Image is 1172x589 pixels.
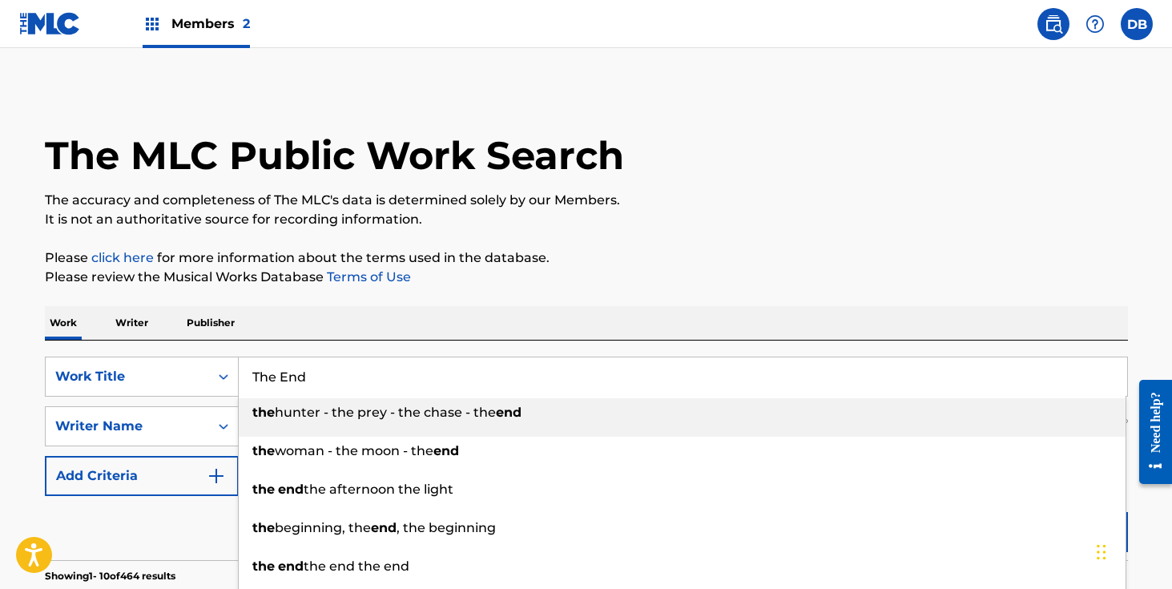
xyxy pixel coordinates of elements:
img: help [1085,14,1105,34]
p: Writer [111,306,153,340]
p: The accuracy and completeness of The MLC's data is determined solely by our Members. [45,191,1128,210]
span: , the beginning [397,520,496,535]
img: MLC Logo [19,12,81,35]
span: hunter - the prey - the chase - the [275,405,496,420]
strong: end [371,520,397,535]
img: 9d2ae6d4665cec9f34b9.svg [207,466,226,486]
p: Publisher [182,306,240,340]
iframe: Resource Center [1127,368,1172,497]
span: Members [171,14,250,33]
div: Work Title [55,367,199,386]
strong: the [252,405,275,420]
a: Public Search [1037,8,1069,40]
img: search [1044,14,1063,34]
strong: the [252,443,275,458]
img: Top Rightsholders [143,14,162,34]
div: Help [1079,8,1111,40]
span: beginning, the [275,520,371,535]
h1: The MLC Public Work Search [45,131,624,180]
strong: end [433,443,459,458]
div: User Menu [1121,8,1153,40]
p: Please for more information about the terms used in the database. [45,248,1128,268]
a: Terms of Use [324,269,411,284]
span: 2 [243,16,250,31]
strong: end [278,482,304,497]
span: woman - the moon - the [275,443,433,458]
a: click here [91,250,154,265]
strong: end [278,559,304,574]
div: Writer Name [55,417,199,436]
p: Please review the Musical Works Database [45,268,1128,287]
span: the end the end [304,559,409,574]
strong: the [252,482,275,497]
p: Showing 1 - 10 of 464 results [45,569,175,583]
span: the afternoon the light [304,482,453,497]
p: Work [45,306,82,340]
strong: the [252,520,275,535]
p: It is not an authoritative source for recording information. [45,210,1128,229]
strong: the [252,559,275,574]
strong: end [496,405,522,420]
form: Search Form [45,357,1128,560]
iframe: Chat Widget [1092,512,1172,589]
button: Add Criteria [45,456,239,496]
div: Drag [1097,528,1106,576]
